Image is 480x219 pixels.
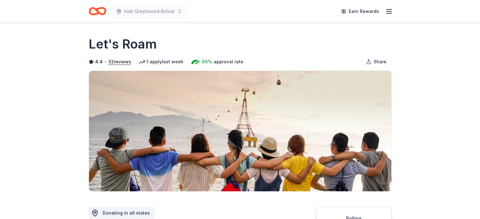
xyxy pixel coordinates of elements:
[374,58,387,66] span: Share
[89,35,157,53] h1: Let's Roam
[104,59,106,64] span: •
[108,58,131,66] button: 32reviews
[337,6,383,17] a: Earn Rewards
[124,8,175,15] span: Irish Greyhound Arrival
[103,210,150,216] span: Donating in all states
[214,58,243,66] span: approval rate
[111,5,187,18] button: Irish Greyhound Arrival
[361,55,392,68] button: Share
[95,58,103,66] span: 4.4
[89,4,106,19] a: Home
[89,71,391,191] img: Image for Let's Roam
[202,58,212,66] span: 90%
[139,58,183,66] div: 1 apply last week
